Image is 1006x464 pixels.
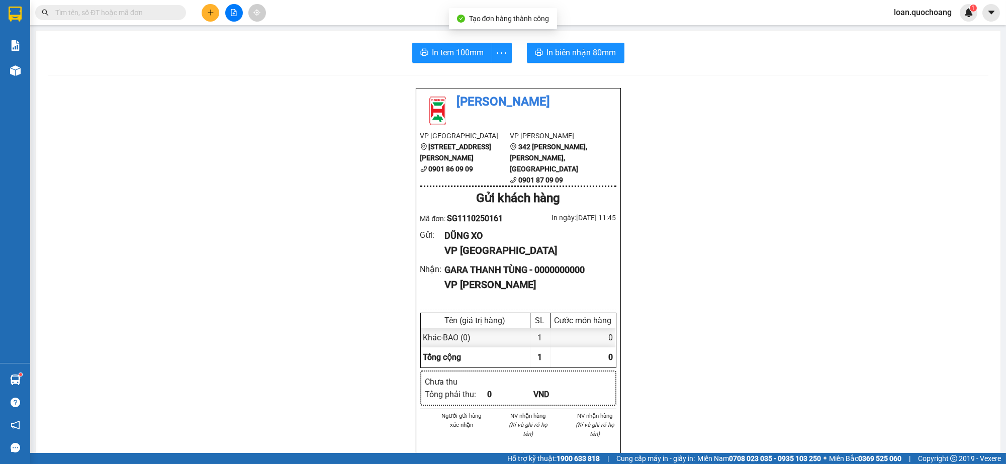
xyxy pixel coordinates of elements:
span: aim [253,9,260,16]
span: Tạo đơn hàng thành công [469,15,550,23]
span: In biên nhận 80mm [547,46,616,59]
span: question-circle [11,398,20,407]
div: Gửi khách hàng [420,189,616,208]
span: file-add [230,9,237,16]
span: Tổng cộng [423,352,462,362]
span: phone [510,176,517,183]
strong: 0369 525 060 [858,454,901,462]
img: warehouse-icon [10,65,21,76]
span: Cung cấp máy in - giấy in: [616,453,695,464]
b: 0901 87 09 09 [518,176,563,184]
span: copyright [950,455,957,462]
li: VP [GEOGRAPHIC_DATA] [420,130,510,141]
li: VP [PERSON_NAME] [510,130,600,141]
li: NV nhận hàng [507,411,550,420]
div: VP [PERSON_NAME] [444,277,608,293]
strong: 1900 633 818 [557,454,600,462]
div: Mã đơn: [420,212,518,225]
span: environment [420,143,427,150]
sup: 1 [970,5,977,12]
span: search [42,9,49,16]
span: Miền Bắc [829,453,901,464]
span: | [909,453,910,464]
div: VP [GEOGRAPHIC_DATA] [444,243,608,258]
button: plus [202,4,219,22]
i: (Kí và ghi rõ họ tên) [509,421,547,437]
button: printerIn biên nhận 80mm [527,43,624,63]
span: Khác - BAO (0) [423,333,471,342]
button: aim [248,4,266,22]
button: file-add [225,4,243,22]
span: plus [207,9,214,16]
li: [PERSON_NAME] [420,92,616,112]
b: 0901 86 09 09 [429,165,474,173]
div: 0 [487,388,534,401]
div: In ngày: [DATE] 11:45 [518,212,616,223]
span: 1 [971,5,975,12]
li: NV nhận hàng [574,411,616,420]
strong: 0708 023 035 - 0935 103 250 [729,454,821,462]
div: Cước món hàng [553,316,613,325]
span: In tem 100mm [432,46,484,59]
button: caret-down [982,4,1000,22]
li: loan [507,451,550,460]
span: phone [420,165,427,172]
span: 0 [609,352,613,362]
li: Người gửi hàng xác nhận [440,411,483,429]
div: 0 [551,328,616,347]
button: more [492,43,512,63]
input: Tìm tên, số ĐT hoặc mã đơn [55,7,174,18]
span: SG1110250161 [447,214,503,223]
img: warehouse-icon [10,375,21,385]
span: 1 [538,352,542,362]
b: [STREET_ADDRESS][PERSON_NAME] [420,143,492,162]
span: environment [510,143,517,150]
span: Hỗ trợ kỹ thuật: [507,453,600,464]
img: logo-vxr [9,7,22,22]
div: Tổng phải thu : [425,388,487,401]
div: Nhận : [420,263,445,275]
span: ⚪️ [824,456,827,460]
img: logo.jpg [420,92,455,128]
div: 1 [530,328,551,347]
button: printerIn tem 100mm [412,43,492,63]
div: GARA THANH TÙNG - 0000000000 [444,263,608,277]
span: caret-down [987,8,996,17]
div: VND [533,388,580,401]
img: solution-icon [10,40,21,51]
span: notification [11,420,20,430]
span: loan.quochoang [886,6,960,19]
i: (Kí và ghi rõ họ tên) [576,421,614,437]
span: | [607,453,609,464]
span: Miền Nam [697,453,821,464]
span: printer [535,48,543,58]
sup: 1 [19,373,22,376]
img: icon-new-feature [964,8,973,17]
div: SL [533,316,547,325]
div: Tên (giá trị hàng) [423,316,527,325]
span: check-circle [457,15,465,23]
div: Gửi : [420,229,445,241]
div: Chưa thu [425,376,487,388]
div: DŨNG XO [444,229,608,243]
span: printer [420,48,428,58]
span: message [11,443,20,452]
b: 342 [PERSON_NAME], [PERSON_NAME], [GEOGRAPHIC_DATA] [510,143,587,173]
span: more [492,47,511,59]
